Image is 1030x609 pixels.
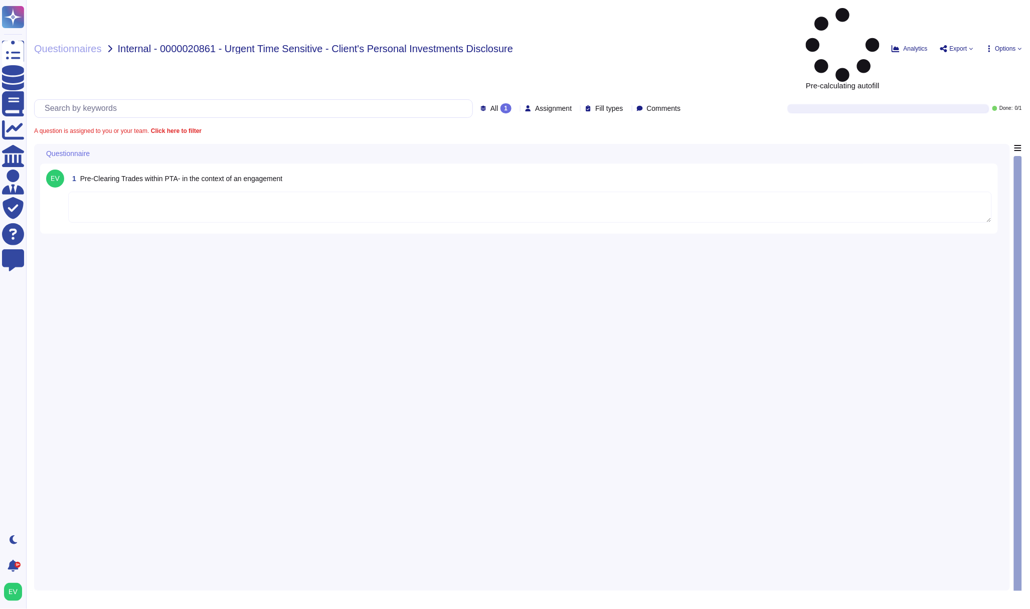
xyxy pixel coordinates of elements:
[80,175,283,183] span: Pre-Clearing Trades within PTA- in the context of an engagement
[595,105,623,112] span: Fill types
[118,44,513,54] span: Internal - 0000020861 - Urgent Time Sensitive - Client's Personal Investments Disclosure
[40,100,472,117] input: Search by keywords
[647,105,681,112] span: Comments
[34,128,202,134] span: A question is assigned to you or your team.
[995,46,1016,52] span: Options
[46,170,64,188] img: user
[535,105,572,112] span: Assignment
[500,103,512,113] div: 1
[950,46,967,52] span: Export
[2,581,29,603] button: user
[149,127,202,134] b: Click here to filter
[15,562,21,568] div: 9+
[4,583,22,601] img: user
[46,150,90,157] span: Questionnaire
[68,175,76,182] span: 1
[806,8,880,89] span: Pre-calculating autofill
[1015,106,1022,111] span: 0 / 1
[34,44,102,54] span: Questionnaires
[892,45,928,53] button: Analytics
[904,46,928,52] span: Analytics
[999,106,1013,111] span: Done:
[490,105,498,112] span: All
